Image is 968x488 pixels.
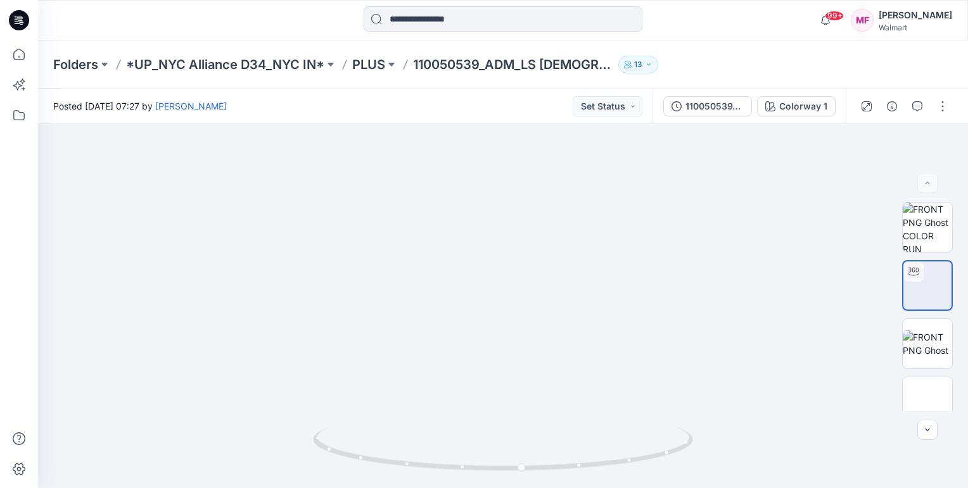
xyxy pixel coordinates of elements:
p: 110050539_ADM_LS [DEMOGRAPHIC_DATA] CARDI [413,56,613,73]
img: FRONT PNG Ghost [903,330,952,357]
div: 110050539_ADM_LS [DEMOGRAPHIC_DATA] CARDI [685,99,744,113]
a: PLUS [352,56,385,73]
button: Colorway 1 [757,96,836,116]
span: 99+ [825,11,844,21]
div: Colorway 1 [779,99,827,113]
p: 13 [634,58,642,72]
div: Walmart [879,23,952,32]
a: [PERSON_NAME] [155,101,227,111]
a: *UP_NYC Alliance D34_NYC IN* [126,56,324,73]
div: [PERSON_NAME] [879,8,952,23]
button: Details [882,96,902,116]
span: Posted [DATE] 07:27 by [53,99,227,113]
button: 13 [618,56,658,73]
div: MF [851,9,874,32]
img: FRONT PNG Ghost COLOR RUN [903,203,952,252]
a: Folders [53,56,98,73]
button: 110050539_ADM_LS [DEMOGRAPHIC_DATA] CARDI [663,96,752,116]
